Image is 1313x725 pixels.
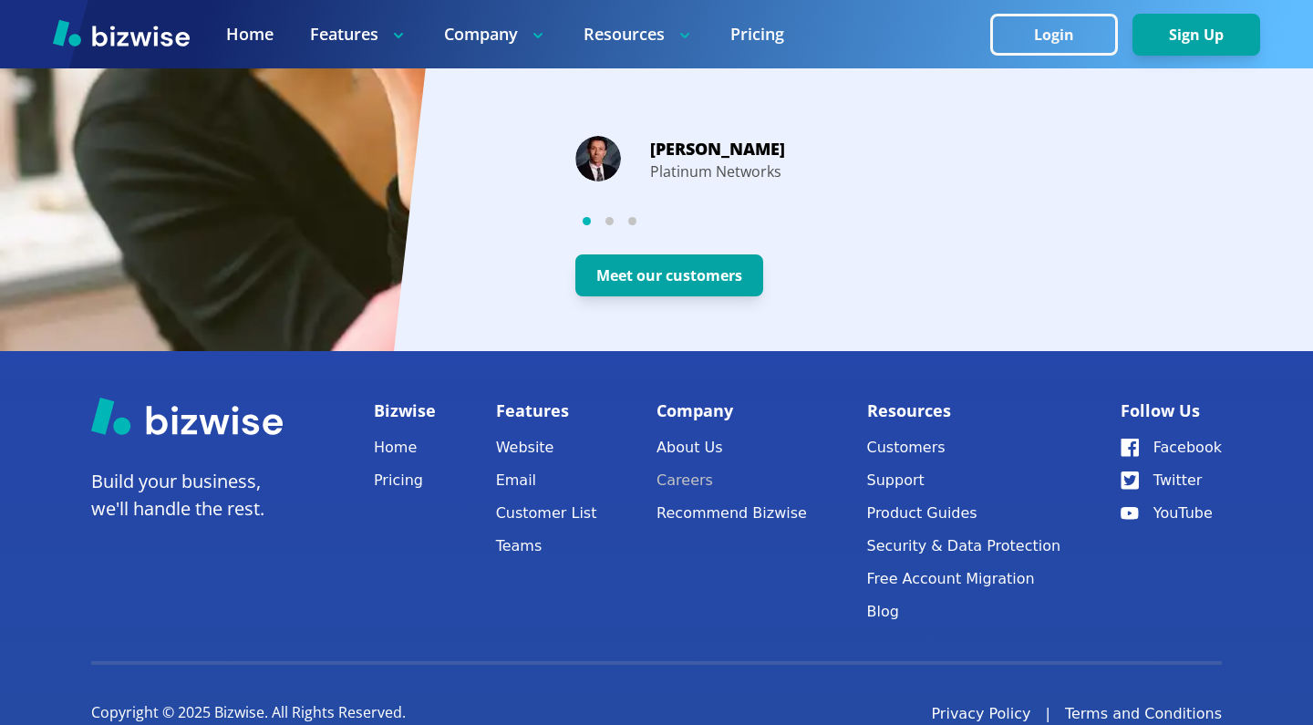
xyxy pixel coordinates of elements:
a: Customers [867,435,1061,461]
p: Copyright © 2025 Bizwise. All Rights Reserved. [91,703,406,723]
p: Company [444,23,547,46]
div: | [1046,703,1050,725]
a: Home [374,435,436,461]
a: YouTube [1121,501,1222,526]
a: Privacy Policy [931,703,1030,725]
p: Follow Us [1121,397,1222,424]
p: Platinum Networks [650,162,785,182]
a: Careers [656,468,807,493]
a: Facebook [1121,435,1222,461]
button: Sign Up [1132,14,1260,56]
img: Facebook Icon [1121,439,1139,457]
p: Build your business, we'll handle the rest. [91,468,283,523]
a: Blog [867,599,1061,625]
a: Website [496,435,597,461]
p: Resources [867,397,1061,424]
a: Home [226,23,274,46]
a: Sign Up [1132,26,1260,44]
p: Features [496,397,597,424]
a: Product Guides [867,501,1061,526]
a: Terms and Conditions [1065,703,1222,725]
a: Security & Data Protection [867,533,1061,559]
p: Resources [584,23,694,46]
a: Meet our customers [522,267,763,285]
a: Twitter [1121,468,1222,493]
img: Bizwise Logo [91,397,283,435]
a: Recommend Bizwise [656,501,807,526]
a: Email [496,468,597,493]
a: Free Account Migration [867,566,1061,592]
a: Pricing [730,23,784,46]
img: YouTube Icon [1121,507,1139,520]
img: Bizwise Logo [53,19,190,47]
p: Bizwise [374,397,436,424]
a: Pricing [374,468,436,493]
a: Teams [496,533,597,559]
button: Support [867,468,1061,493]
a: Customer List [496,501,597,526]
p: Company [656,397,807,424]
img: Michael Branson [575,136,621,181]
p: Features [310,23,408,46]
button: Login [990,14,1118,56]
a: Login [990,26,1132,44]
img: Twitter Icon [1121,471,1139,490]
a: About Us [656,435,807,461]
p: [PERSON_NAME] [650,135,785,162]
button: Meet our customers [575,254,763,296]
